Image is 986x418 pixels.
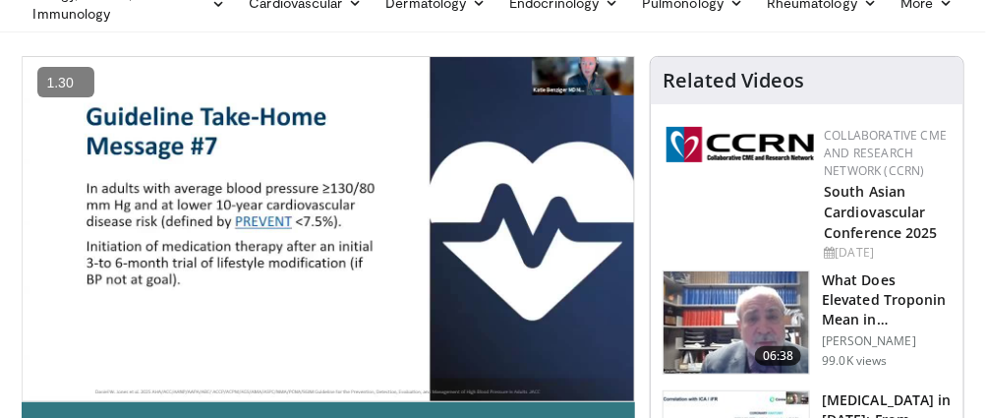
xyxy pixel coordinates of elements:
a: 06:38 What Does Elevated Troponin Mean in [MEDICAL_DATA]? [PERSON_NAME] 99.0K views [663,270,952,375]
h4: Related Videos [663,69,804,92]
a: South Asian Cardiovascular Conference 2025 [824,182,938,242]
span: 06:38 [755,346,802,366]
video-js: Video Player [23,57,635,401]
p: [PERSON_NAME] [822,333,952,349]
img: 98daf78a-1d22-4ebe-927e-10afe95ffd94.150x105_q85_crop-smart_upscale.jpg [664,271,809,374]
a: Collaborative CME and Research Network (CCRN) [824,127,947,179]
img: a04ee3ba-8487-4636-b0fb-5e8d268f3737.png.150x105_q85_autocrop_double_scale_upscale_version-0.2.png [667,127,814,162]
div: [DATE] [824,244,948,262]
h3: What Does Elevated Troponin Mean in [MEDICAL_DATA]? [822,270,952,329]
p: 99.0K views [822,353,887,369]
